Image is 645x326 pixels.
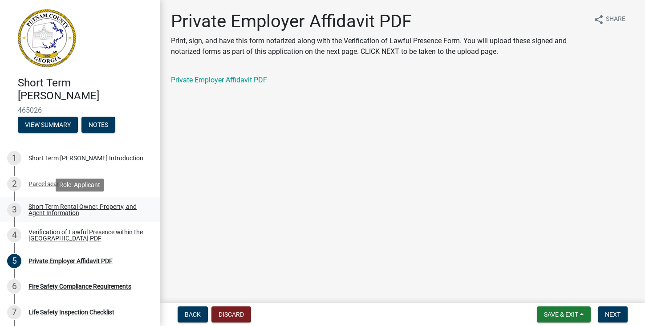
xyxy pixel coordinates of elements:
[7,305,21,319] div: 7
[178,306,208,322] button: Back
[7,203,21,217] div: 3
[18,9,76,67] img: Putnam County, Georgia
[28,258,113,264] div: Private Employer Affidavit PDF
[7,177,21,191] div: 2
[81,117,115,133] button: Notes
[544,311,578,318] span: Save & Exit
[7,254,21,268] div: 5
[606,14,625,25] span: Share
[598,306,628,322] button: Next
[28,155,143,161] div: Short Term [PERSON_NAME] Introduction
[28,204,146,216] div: Short Term Rental Owner, Property, and Agent Information
[18,77,153,102] h4: Short Term [PERSON_NAME]
[28,309,114,315] div: Life Safety Inspection Checklist
[28,229,146,241] div: Verification of Lawful Presence within the [GEOGRAPHIC_DATA] PDF
[28,283,131,289] div: Fire Safety Compliance Requirements
[171,11,586,32] h1: Private Employer Affidavit PDF
[81,122,115,129] wm-modal-confirm: Notes
[7,228,21,242] div: 4
[211,306,251,322] button: Discard
[18,106,142,114] span: 465026
[171,36,586,57] p: Print, sign, and have this form notarized along with the Verification of Lawful Presence Form. Yo...
[18,117,78,133] button: View Summary
[537,306,591,322] button: Save & Exit
[185,311,201,318] span: Back
[56,179,104,192] div: Role: Applicant
[605,311,621,318] span: Next
[586,11,633,28] button: shareShare
[7,151,21,165] div: 1
[18,122,78,129] wm-modal-confirm: Summary
[28,181,66,187] div: Parcel search
[7,279,21,293] div: 6
[171,76,267,84] a: Private Employer Affidavit PDF
[593,14,604,25] i: share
